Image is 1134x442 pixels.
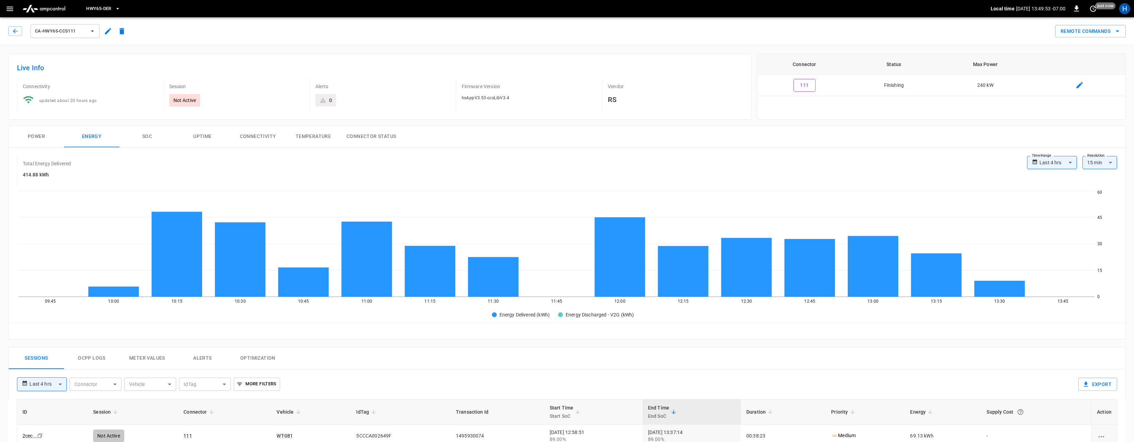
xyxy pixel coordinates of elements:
[315,83,450,90] p: Alerts
[1091,399,1117,425] th: Action
[793,79,816,92] button: 111
[1078,378,1117,391] button: Export
[93,408,120,416] span: Session
[23,83,158,90] p: Connectivity
[175,126,230,148] button: Uptime
[39,98,97,103] span: updated about 20 hours ago
[17,399,88,425] th: ID
[119,347,175,369] button: Meter Values
[804,299,815,304] tspan: 12:45
[741,299,752,304] tspan: 12:30
[550,412,574,420] p: Start SoC
[235,299,246,304] tspan: 10:30
[22,433,37,439] a: 2cec...
[550,404,583,420] span: Start TimeStart SoC
[341,126,402,148] button: Connector Status
[1097,215,1102,220] tspan: 45
[1087,153,1105,158] label: Resolution
[678,299,689,304] tspan: 12:15
[867,299,879,304] tspan: 13:00
[329,97,332,104] div: 0
[173,97,196,104] p: Not Active
[9,126,64,148] button: Power
[852,54,936,75] th: Status
[230,347,286,369] button: Optimization
[86,5,111,13] span: HWY65-DER
[23,160,71,167] p: Total Energy Delivered
[1097,241,1102,246] tspan: 30
[9,347,64,369] button: Sessions
[119,126,175,148] button: SOC
[23,171,71,179] h6: 414.88 kWh
[608,83,743,90] p: Vendor
[361,299,372,304] tspan: 11:00
[183,433,192,439] a: 111
[757,54,852,75] th: Connector
[462,95,509,100] span: hxAppV3.53-ccsLibV3.4
[831,408,857,416] span: Priority
[936,75,1034,96] td: 240 kW
[93,430,124,442] div: Not Active
[450,399,544,425] th: Transaction Id
[298,299,309,304] tspan: 10:45
[30,24,100,38] button: ca-hwy65-ccs111
[35,27,86,35] span: ca-hwy65-ccs111
[1082,156,1117,169] div: 15 min
[910,408,935,416] span: Energy
[499,311,550,318] span: Energy Delivered (kWh)
[1097,294,1100,299] tspan: 0
[424,299,435,304] tspan: 11:15
[1055,25,1126,38] div: remote commands options
[1097,432,1111,439] div: charging session options
[551,299,562,304] tspan: 11:45
[550,404,574,420] div: Start Time
[277,433,293,439] a: WT-081
[1055,25,1126,38] button: Remote Commands
[931,299,942,304] tspan: 13:15
[1039,156,1077,169] div: Last 4 hrs
[277,408,303,416] span: Vehicle
[1097,268,1102,273] tspan: 15
[608,94,743,105] h6: RS
[286,126,341,148] button: Temperature
[991,5,1015,12] p: Local time
[566,311,634,318] span: Energy Discharged - V2G (kWh)
[936,54,1034,75] th: Max Power
[1032,153,1051,158] label: Time Range
[64,126,119,148] button: Energy
[648,412,669,420] p: End SoC
[1016,5,1065,12] p: [DATE] 13:49:53 -07:00
[1119,3,1130,14] div: profile-icon
[234,378,280,391] button: More Filters
[108,299,119,304] tspan: 10:00
[64,347,119,369] button: Ocpp logs
[987,406,1086,418] div: Supply Cost
[852,75,936,96] td: Finishing
[462,83,597,90] p: Firmware Version
[488,299,499,304] tspan: 11:30
[29,378,67,391] div: Last 4 hrs
[20,2,68,15] img: ampcontrol.io logo
[230,126,286,148] button: Connectivity
[83,2,123,16] button: HWY65-DER
[614,299,625,304] tspan: 12:00
[648,404,669,420] div: End Time
[183,408,216,416] span: Connector
[746,408,775,416] span: Duration
[994,299,1005,304] tspan: 13:30
[356,408,378,416] span: IdTag
[1095,2,1116,9] span: just now
[831,432,856,439] p: Medium
[757,54,1125,96] table: connector table
[17,62,743,73] h6: Live Info
[1088,3,1099,14] button: set refresh interval
[175,347,230,369] button: Alerts
[1014,406,1027,418] button: The cost of your charging session based on your supply rates
[1057,299,1069,304] tspan: 13:45
[648,404,678,420] span: End TimeEnd SoC
[169,83,304,90] p: Session
[45,299,56,304] tspan: 09:45
[37,432,44,440] div: copy
[1097,190,1102,195] tspan: 60
[171,299,182,304] tspan: 10:15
